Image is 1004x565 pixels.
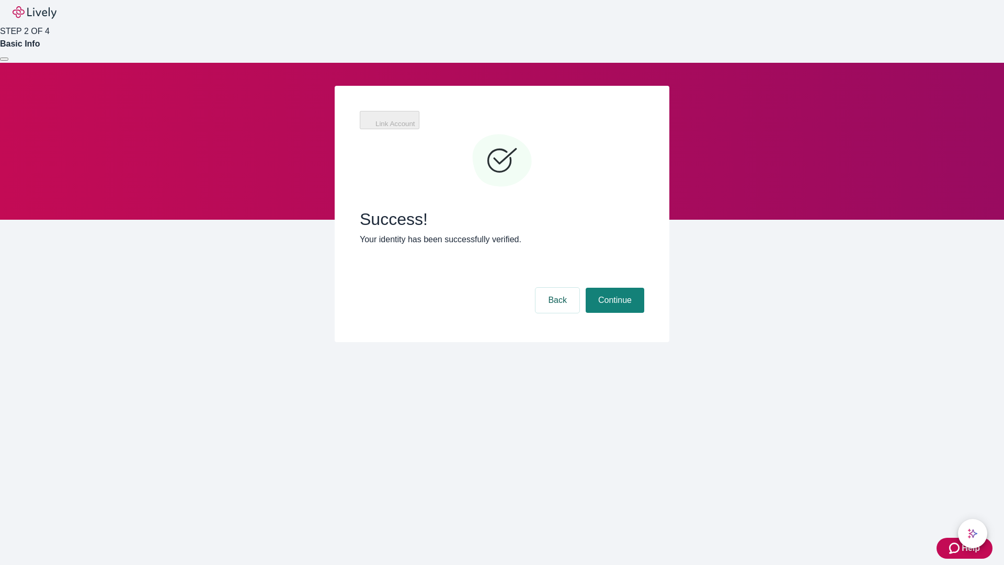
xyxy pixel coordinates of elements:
p: Your identity has been successfully verified. [360,233,644,246]
button: Link Account [360,111,419,129]
svg: Lively AI Assistant [967,528,978,539]
span: Help [962,542,980,555]
svg: Checkmark icon [471,130,533,193]
button: Back [535,288,579,313]
button: chat [958,519,987,548]
img: Lively [13,6,56,19]
span: Success! [360,209,644,229]
button: Continue [586,288,644,313]
svg: Zendesk support icon [949,542,962,555]
button: Zendesk support iconHelp [937,538,992,559]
